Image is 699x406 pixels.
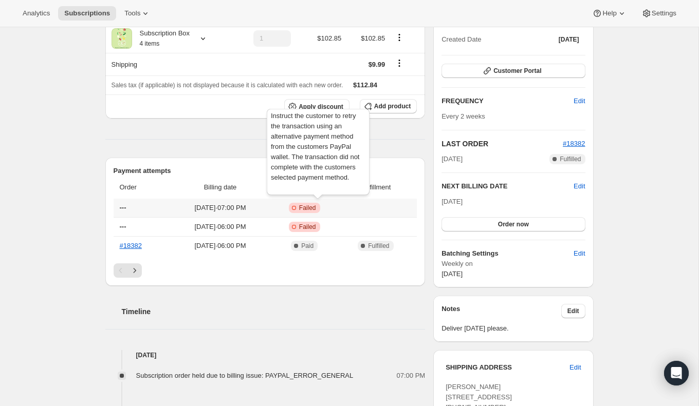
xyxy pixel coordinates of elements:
[299,204,316,212] span: Failed
[118,6,157,21] button: Tools
[442,154,463,164] span: [DATE]
[114,176,170,199] th: Order
[120,242,142,249] a: #18382
[493,67,541,75] span: Customer Portal
[574,181,585,191] button: Edit
[114,166,417,176] h2: Payment attempts
[442,323,585,334] span: Deliver [DATE] please.
[563,359,587,376] button: Edit
[368,242,389,250] span: Fulfilled
[442,139,563,149] h2: LAST ORDER
[105,350,426,360] h4: [DATE]
[114,263,417,278] nav: Pagination
[301,242,314,250] span: Paid
[567,245,591,262] button: Edit
[563,140,585,147] a: #18382
[105,53,231,75] th: Shipping
[442,198,463,205] span: [DATE]
[124,9,140,17] span: Tools
[442,34,481,45] span: Created Date
[442,304,561,318] h3: Notes
[563,139,585,149] button: #18382
[172,203,268,213] span: [DATE] · 07:00 PM
[560,155,581,163] span: Fulfilled
[561,304,585,318] button: Edit
[635,6,683,21] button: Settings
[172,241,268,251] span: [DATE] · 06:00 PM
[442,181,574,191] h2: NEXT BILLING DATE
[172,182,268,192] span: Billing date
[127,263,142,278] button: Next
[567,93,591,109] button: Edit
[299,223,316,231] span: Failed
[574,248,585,259] span: Edit
[442,270,463,278] span: [DATE]
[586,6,633,21] button: Help
[369,61,385,68] span: $9.99
[112,82,343,89] span: Sales tax (if applicable) is not displayed because it is calculated with each new order.
[317,34,341,42] span: $102.85
[58,6,116,21] button: Subscriptions
[498,220,529,228] span: Order now
[553,32,585,47] button: [DATE]
[64,9,110,17] span: Subscriptions
[112,28,132,49] img: product img
[361,34,385,42] span: $102.85
[442,259,585,269] span: Weekly on
[284,99,349,114] button: Apply discount
[374,102,411,110] span: Add product
[120,223,126,230] span: ---
[360,99,417,113] button: Add product
[442,96,574,106] h2: FREQUENCY
[442,217,585,231] button: Order now
[16,6,56,21] button: Analytics
[136,372,354,379] span: Subscription order held due to billing issue: PAYPAL_ERROR_GENERAL
[341,182,411,192] span: Fulfillment
[442,248,574,259] h6: Batching Settings
[569,362,581,373] span: Edit
[664,361,689,385] div: Open Intercom Messenger
[172,222,268,232] span: [DATE] · 06:00 PM
[391,57,408,69] button: Shipping actions
[567,307,579,315] span: Edit
[132,28,190,49] div: Subscription Box
[602,9,616,17] span: Help
[140,40,160,47] small: 4 items
[574,96,585,106] span: Edit
[120,204,126,211] span: ---
[353,81,377,89] span: $112.84
[122,306,426,317] h2: Timeline
[652,9,676,17] span: Settings
[446,362,569,373] h3: SHIPPING ADDRESS
[442,64,585,78] button: Customer Portal
[442,112,485,120] span: Every 2 weeks
[23,9,50,17] span: Analytics
[397,371,426,381] span: 07:00 PM
[559,35,579,44] span: [DATE]
[299,103,343,111] span: Apply discount
[391,32,408,43] button: Product actions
